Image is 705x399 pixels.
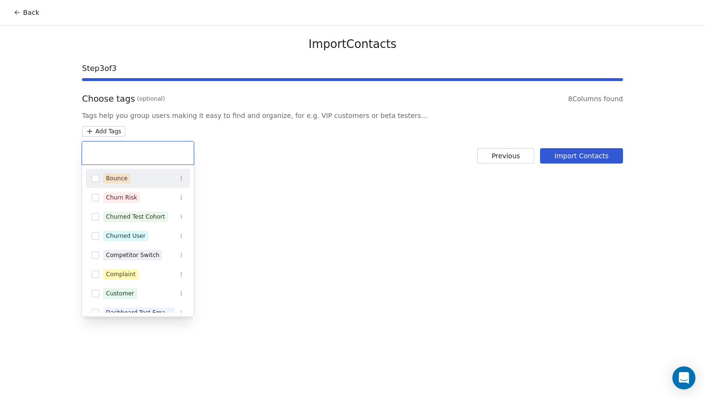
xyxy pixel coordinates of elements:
div: Bounce [106,174,128,183]
div: Complaint [106,270,136,279]
div: Churned Test Cohort [106,212,165,221]
div: Competitor Switch [106,251,159,259]
div: Churn Risk [106,193,137,202]
div: Dashboard Test Email Recipients [106,308,172,317]
div: Customer [106,289,134,298]
div: Churned User [106,232,145,240]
